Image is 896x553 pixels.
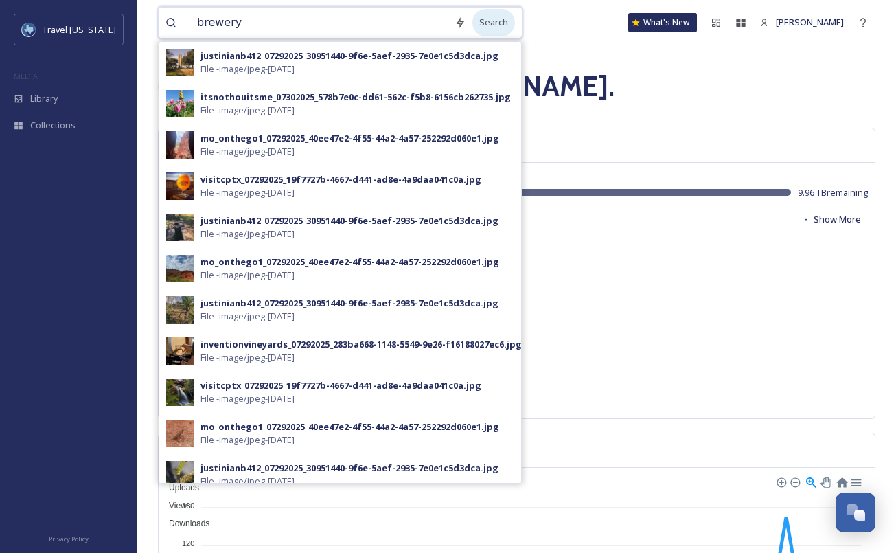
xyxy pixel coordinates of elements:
img: a18801a5-d294-419b-82f6-a8f31ea58783.jpg [166,131,194,159]
span: Library [30,92,58,105]
img: d6f9d2b7-07d0-4f46-813d-5be9475d2686.jpg [166,296,194,324]
div: Menu [849,475,861,487]
span: Privacy Policy [49,534,89,543]
img: db2f7d9d-8d22-4940-b739-408eca138c11.jpg [166,255,194,282]
span: 9.96 TB remaining [798,186,868,199]
span: Uploads [159,483,199,493]
div: justinianb412_07292025_30951440-9f6e-5aef-2935-7e0e1c5d3dca.jpg [200,462,498,475]
span: File - image/jpeg - [DATE] [200,433,295,447]
span: MEDIA [14,71,38,81]
div: visitcptx_07292025_19f7727b-4667-d441-ad8e-4a9daa041c0a.jpg [200,379,481,392]
img: 65d18d97-0500-4ddf-bb18-077d0837e4a7.jpg [166,420,194,447]
img: 65781979-5adc-407b-adca-ce1b07a5c784.jpg [166,337,194,365]
div: mo_onthego1_07292025_40ee47e2-4f55-44a2-4a57-252292d060e1.jpg [200,132,499,145]
span: [PERSON_NAME] [776,16,844,28]
span: File - image/jpeg - [DATE] [200,269,295,282]
a: What's New [628,13,697,32]
div: Zoom Out [790,477,799,486]
img: 370b9ac3-c8eb-426a-91a0-16cc23b8053e.jpg [166,172,194,200]
div: justinianb412_07292025_30951440-9f6e-5aef-2935-7e0e1c5d3dca.jpg [200,297,498,310]
img: 2c945447-5c1b-4391-bdbd-5f6c03a1f2ef.jpg [166,214,194,241]
div: inventionvineyards_07292025_283ba668-1148-5549-9e26-f16188027ec6.jpg [200,338,522,351]
div: visitcptx_07292025_19f7727b-4667-d441-ad8e-4a9daa041c0a.jpg [200,173,481,186]
span: File - image/jpeg - [DATE] [200,227,295,240]
div: mo_onthego1_07292025_40ee47e2-4f55-44a2-4a57-252292d060e1.jpg [200,420,499,433]
span: File - image/jpeg - [DATE] [200,475,295,488]
input: Search your library [190,8,448,38]
div: justinianb412_07292025_30951440-9f6e-5aef-2935-7e0e1c5d3dca.jpg [200,49,498,63]
span: File - image/jpeg - [DATE] [200,63,295,76]
div: Reset Zoom [836,475,847,487]
img: 75b95ab7-9ac2-41f7-9673-1ba17e295961.jpg [166,49,194,76]
span: Travel [US_STATE] [43,23,116,36]
span: File - image/jpeg - [DATE] [200,310,295,323]
a: Privacy Policy [49,530,89,546]
div: itsnothouitsme_07302025_578b7e0c-dd61-562c-f5b8-6156cb262735.jpg [200,91,511,104]
a: [PERSON_NAME] [753,9,851,36]
span: Views [159,501,191,510]
div: Panning [820,477,829,486]
span: File - image/jpeg - [DATE] [200,145,295,158]
span: Collections [30,119,76,132]
img: ab39aa28-faa2-484d-b574-c1ffe2081e96.jpg [166,90,194,117]
button: Show More [795,206,868,233]
div: Search [472,9,515,36]
span: Downloads [159,519,209,528]
span: File - image/jpeg - [DATE] [200,186,295,199]
div: Zoom In [776,477,785,486]
img: images%20%281%29.jpeg [22,23,36,36]
div: justinianb412_07292025_30951440-9f6e-5aef-2935-7e0e1c5d3dca.jpg [200,214,498,227]
img: 3bb92e25-43eb-41ad-897c-f0a04e3f3d7c.jpg [166,379,194,406]
button: Open Chat [836,493,875,532]
tspan: 160 [182,501,194,510]
tspan: 120 [182,539,194,548]
img: 7df2a363-247a-47a5-a752-a76d980b415e.jpg [166,461,194,488]
div: mo_onthego1_07292025_40ee47e2-4f55-44a2-4a57-252292d060e1.jpg [200,256,499,269]
span: File - image/jpeg - [DATE] [200,104,295,117]
span: File - image/jpeg - [DATE] [200,392,295,405]
div: Selection Zoom [805,475,816,487]
span: File - image/jpeg - [DATE] [200,351,295,364]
